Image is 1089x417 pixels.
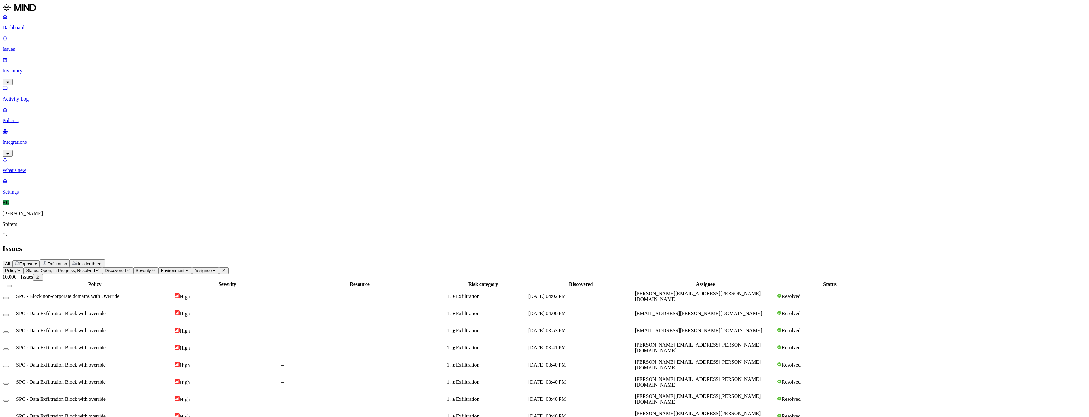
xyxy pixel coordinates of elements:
span: SPC - Data Exfiltration Block with override [16,311,106,316]
button: Select row [3,383,9,385]
span: Discovered [105,268,126,273]
img: severity-high.svg [175,379,180,384]
div: Exfiltration [452,362,527,368]
span: – [281,379,284,385]
img: severity-high.svg [175,293,180,298]
span: High [180,345,190,351]
button: Select row [3,348,9,350]
img: severity-high.svg [175,328,180,333]
div: Discovered [528,281,634,287]
span: Resolved [782,345,801,350]
span: SPC - Data Exfiltration Block with override [16,379,106,385]
span: Environment [161,268,185,273]
span: – [281,328,284,333]
span: [DATE] 03:40 PM [528,396,566,402]
span: – [281,294,284,299]
img: status-resolved.svg [777,362,782,367]
span: 10,000+ Issues [3,274,33,280]
div: Status [777,281,882,287]
a: What's new [3,157,1086,173]
span: Resolved [782,396,801,402]
p: Policies [3,118,1086,123]
span: High [180,362,190,368]
img: status-resolved.svg [777,311,782,315]
div: Risk category [439,281,527,287]
span: High [180,294,190,299]
div: Exfiltration [452,328,527,334]
img: status-resolved.svg [777,328,782,332]
span: Insider threat [78,261,102,266]
span: [DATE] 03:41 PM [528,345,566,350]
p: Activity Log [3,96,1086,102]
div: Assignee [635,281,776,287]
button: Select row [3,400,9,402]
span: SPC - Data Exfiltration Block with override [16,328,106,333]
div: Exfiltration [452,379,527,385]
h2: Issues [3,244,1086,253]
button: Select all [7,285,12,287]
a: Dashboard [3,14,1086,30]
a: Activity Log [3,85,1086,102]
button: Select row [3,366,9,367]
div: Resource [281,281,438,287]
span: SPC - Data Exfiltration Block with override [16,362,106,367]
img: status-resolved.svg [777,294,782,298]
span: Policy [5,268,16,273]
span: [PERSON_NAME][EMAIL_ADDRESS][PERSON_NAME][DOMAIN_NAME] [635,359,761,370]
span: EL [3,200,9,205]
span: [EMAIL_ADDRESS][PERSON_NAME][DOMAIN_NAME] [635,328,762,333]
span: SPC - Block non-corporate domains with Override [16,294,119,299]
p: Issues [3,46,1086,52]
p: Spirent [3,222,1086,227]
span: – [281,396,284,402]
span: Resolved [782,362,801,367]
span: High [180,311,190,316]
span: – [281,311,284,316]
div: Exfiltration [452,345,527,351]
img: severity-high.svg [175,396,180,401]
span: [DATE] 03:53 PM [528,328,566,333]
a: Settings [3,178,1086,195]
img: status-resolved.svg [777,379,782,384]
a: Integrations [3,129,1086,156]
span: SPC - Data Exfiltration Block with override [16,396,106,402]
button: Select row [3,297,9,299]
p: Settings [3,189,1086,195]
span: Severity [136,268,151,273]
span: Assignee [195,268,212,273]
div: Exfiltration [452,311,527,316]
span: [PERSON_NAME][EMAIL_ADDRESS][PERSON_NAME][DOMAIN_NAME] [635,376,761,387]
span: [PERSON_NAME][EMAIL_ADDRESS][PERSON_NAME][DOMAIN_NAME] [635,394,761,405]
span: [EMAIL_ADDRESS][PERSON_NAME][DOMAIN_NAME] [635,311,762,316]
a: Issues [3,36,1086,52]
button: Select row [3,314,9,316]
span: [DATE] 04:00 PM [528,311,566,316]
span: [DATE] 04:02 PM [528,294,566,299]
span: Resolved [782,294,801,299]
a: Inventory [3,57,1086,84]
div: Exfiltration [452,294,527,299]
span: [PERSON_NAME][EMAIL_ADDRESS][PERSON_NAME][DOMAIN_NAME] [635,342,761,353]
span: Status: Open, In Progress, Resolved [26,268,95,273]
button: Select row [3,331,9,333]
span: Resolved [782,379,801,385]
a: MIND [3,3,1086,14]
p: What's new [3,168,1086,173]
img: status-resolved.svg [777,396,782,401]
span: Resolved [782,311,801,316]
p: Integrations [3,139,1086,145]
div: Exfiltration [452,396,527,402]
span: Exfiltration [47,261,67,266]
span: [DATE] 03:40 PM [528,379,566,385]
span: High [180,328,190,334]
img: MIND [3,3,36,13]
span: Exposure [19,261,37,266]
div: Policy [16,281,173,287]
span: All [5,261,10,266]
span: High [180,380,190,385]
span: Resolved [782,328,801,333]
img: severity-high.svg [175,362,180,367]
span: [PERSON_NAME][EMAIL_ADDRESS][PERSON_NAME][DOMAIN_NAME] [635,291,761,302]
p: Inventory [3,68,1086,74]
span: SPC - Data Exfiltration Block with override [16,345,106,350]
